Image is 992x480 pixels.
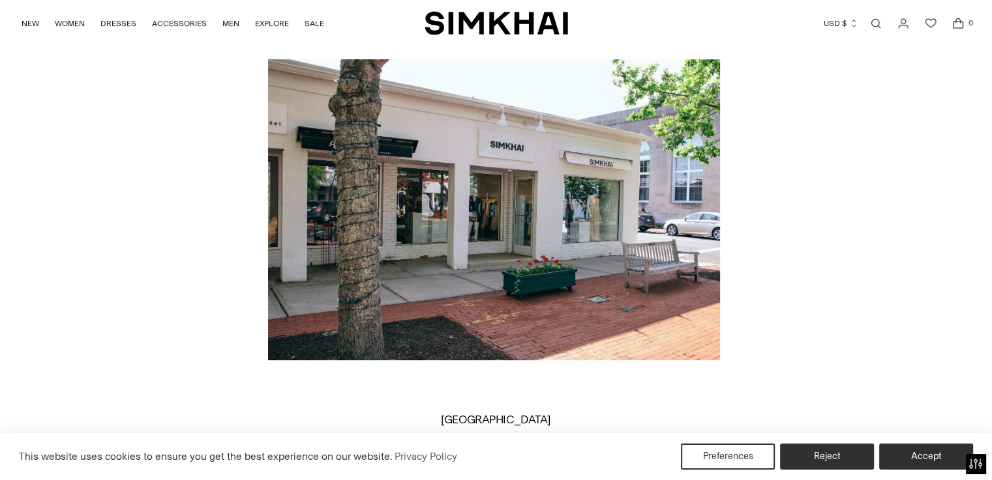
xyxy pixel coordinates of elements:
[918,10,944,36] a: Wishlist
[100,9,136,38] a: DRESSES
[255,9,289,38] a: EXPLORE
[152,9,207,38] a: ACCESSORIES
[879,444,973,470] button: Accept
[681,444,775,470] button: Preferences
[824,9,858,38] button: USD $
[10,431,131,470] iframe: Sign Up via Text for Offers
[305,9,324,38] a: SALE
[945,10,971,36] a: Open cart modal
[268,59,720,360] img: 05_30_2023_Simkhai_SRadisch-104.jpg
[425,10,568,36] a: SIMKHAI
[863,10,889,36] a: Open search modal
[268,413,725,425] h2: [GEOGRAPHIC_DATA]
[19,450,393,462] span: This website uses cookies to ensure you get the best experience on our website.
[22,9,39,38] a: NEW
[222,9,239,38] a: MEN
[55,9,85,38] a: WOMEN
[890,10,916,36] a: Go to the account page
[393,447,459,466] a: Privacy Policy (opens in a new tab)
[780,444,874,470] button: Reject
[965,17,976,29] span: 0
